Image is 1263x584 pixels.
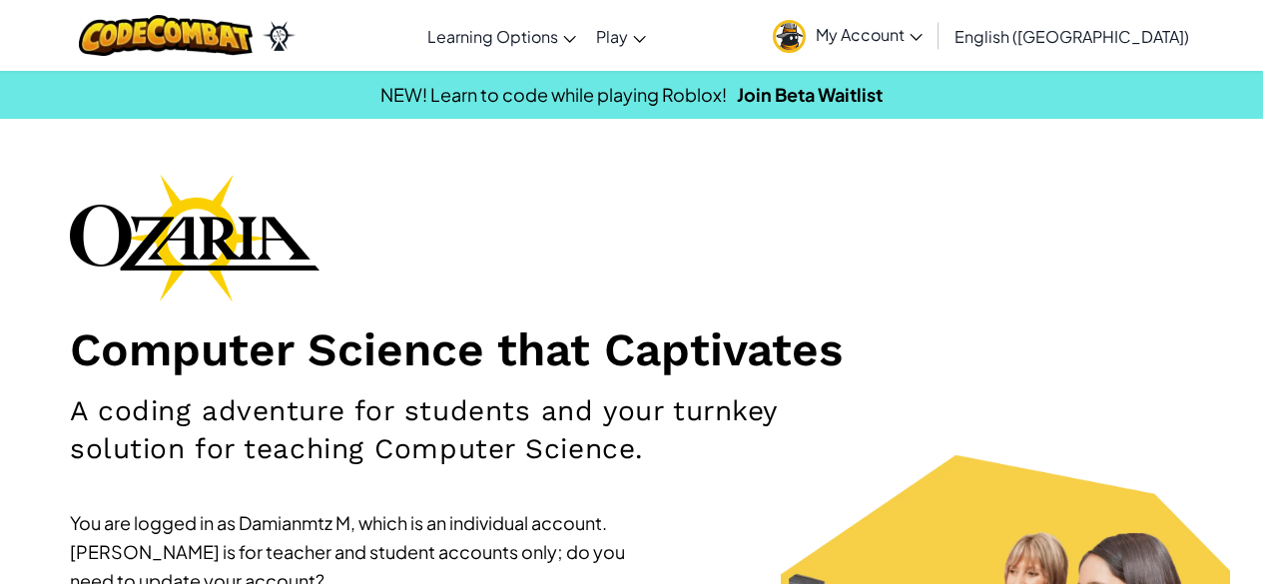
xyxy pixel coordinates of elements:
span: Learning Options [427,26,558,47]
a: Learning Options [417,9,586,63]
h2: A coding adventure for students and your turnkey solution for teaching Computer Science. [70,392,823,468]
span: NEW! Learn to code while playing Roblox! [380,83,727,106]
span: My Account [816,24,923,45]
span: English ([GEOGRAPHIC_DATA]) [954,26,1189,47]
img: Ozaria [263,21,295,51]
img: CodeCombat logo [79,15,254,56]
img: Ozaria branding logo [70,174,319,301]
a: My Account [763,4,933,67]
a: English ([GEOGRAPHIC_DATA]) [945,9,1199,63]
a: Play [586,9,656,63]
a: Join Beta Waitlist [737,83,883,106]
h1: Computer Science that Captivates [70,321,1193,377]
img: avatar [773,20,806,53]
span: Play [596,26,628,47]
